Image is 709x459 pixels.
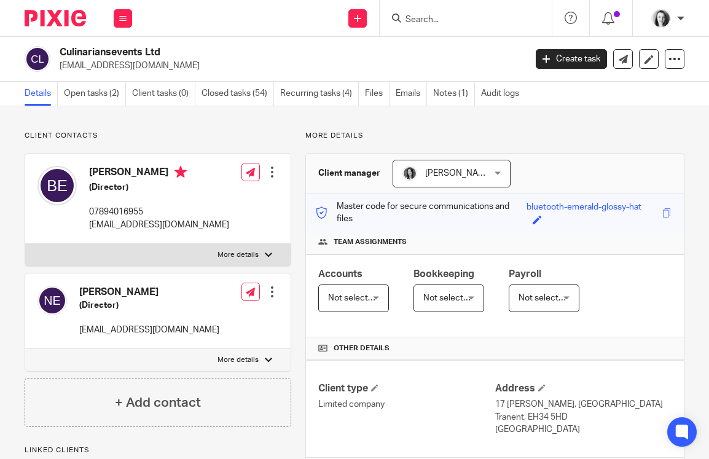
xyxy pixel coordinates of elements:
[174,166,187,178] i: Primary
[115,393,201,412] h4: + Add contact
[60,46,426,59] h2: Culinariansevents Ltd
[89,206,229,218] p: 07894016955
[536,49,607,69] a: Create task
[318,398,495,410] p: Limited company
[89,219,229,231] p: [EMAIL_ADDRESS][DOMAIN_NAME]
[423,294,473,302] span: Not selected
[495,382,672,395] h4: Address
[217,355,259,365] p: More details
[404,15,515,26] input: Search
[519,294,568,302] span: Not selected
[318,167,380,179] h3: Client manager
[37,286,67,315] img: svg%3E
[396,82,427,106] a: Emails
[25,10,86,26] img: Pixie
[280,82,359,106] a: Recurring tasks (4)
[413,269,474,279] span: Bookkeeping
[37,166,77,205] img: svg%3E
[328,294,378,302] span: Not selected
[433,82,475,106] a: Notes (1)
[79,324,219,336] p: [EMAIL_ADDRESS][DOMAIN_NAME]
[651,9,671,28] img: T1JH8BBNX-UMG48CW64-d2649b4fbe26-512.png
[25,46,50,72] img: svg%3E
[527,201,641,215] div: bluetooth-emerald-glossy-hat
[509,269,541,279] span: Payroll
[89,181,229,194] h5: (Director)
[481,82,525,106] a: Audit logs
[495,398,672,410] p: 17 [PERSON_NAME], [GEOGRAPHIC_DATA]
[318,382,495,395] h4: Client type
[60,60,517,72] p: [EMAIL_ADDRESS][DOMAIN_NAME]
[79,286,219,299] h4: [PERSON_NAME]
[79,299,219,312] h5: (Director)
[334,343,390,353] span: Other details
[402,166,417,181] img: brodie%203%20small.jpg
[89,166,229,181] h4: [PERSON_NAME]
[318,269,362,279] span: Accounts
[334,237,407,247] span: Team assignments
[25,131,291,141] p: Client contacts
[495,423,672,436] p: [GEOGRAPHIC_DATA]
[25,82,58,106] a: Details
[425,169,493,178] span: [PERSON_NAME]
[305,131,684,141] p: More details
[495,411,672,423] p: Tranent, EH34 5HD
[217,250,259,260] p: More details
[64,82,126,106] a: Open tasks (2)
[25,445,291,455] p: Linked clients
[365,82,390,106] a: Files
[202,82,274,106] a: Closed tasks (54)
[315,200,527,226] p: Master code for secure communications and files
[132,82,195,106] a: Client tasks (0)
